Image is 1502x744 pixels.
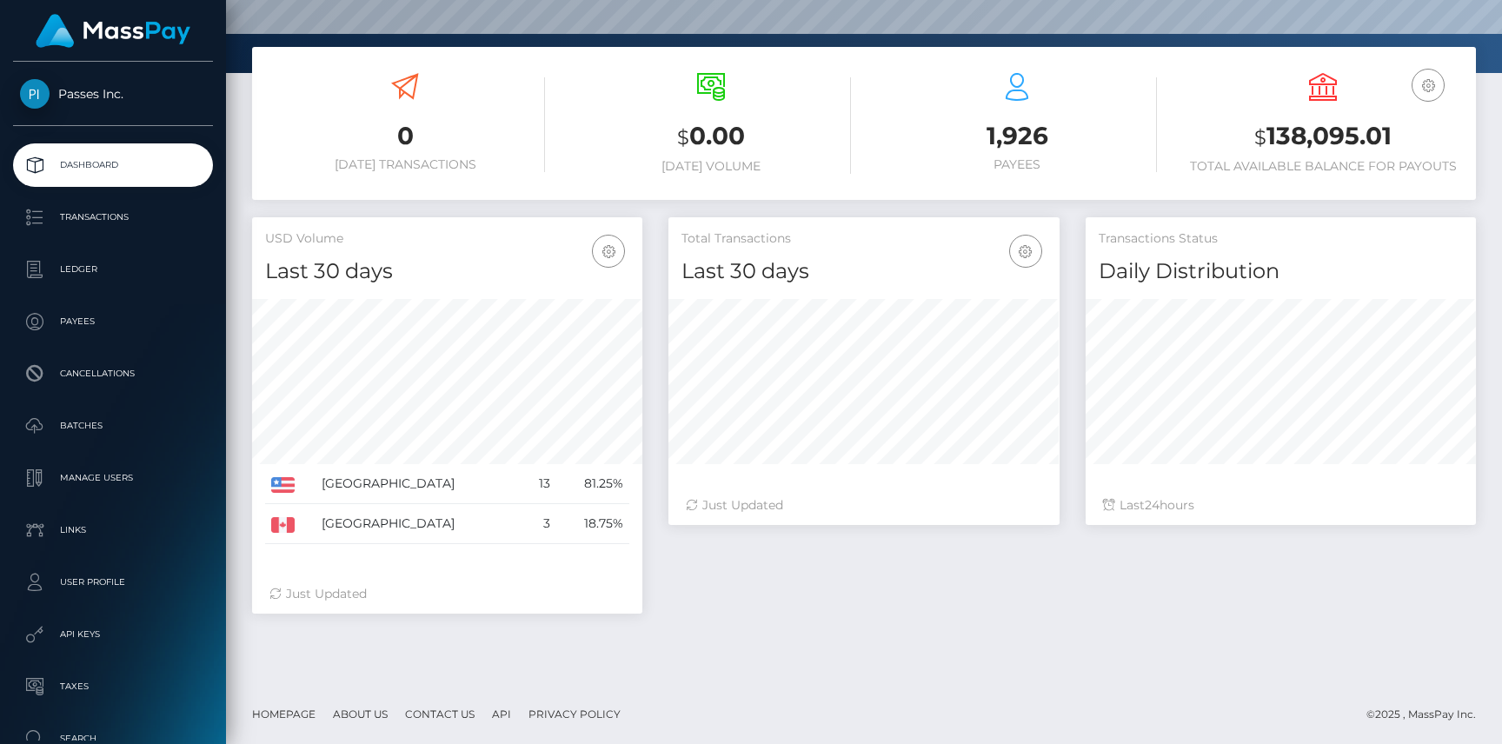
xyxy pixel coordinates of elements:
td: 18.75% [556,504,629,544]
a: Transactions [13,196,213,239]
a: Contact Us [398,701,482,727]
p: Ledger [20,256,206,282]
p: User Profile [20,569,206,595]
img: CA.png [271,517,295,533]
p: Transactions [20,204,206,230]
h6: Payees [877,157,1157,172]
div: Just Updated [686,496,1041,515]
p: API Keys [20,621,206,648]
a: Privacy Policy [522,701,628,727]
p: Cancellations [20,361,206,387]
td: 81.25% [556,464,629,504]
img: US.png [271,477,295,493]
a: User Profile [13,561,213,604]
h3: 1,926 [877,119,1157,153]
h3: 0.00 [571,119,851,155]
h6: [DATE] Transactions [265,157,545,172]
a: Dashboard [13,143,213,187]
a: API [485,701,518,727]
a: API Keys [13,613,213,656]
img: MassPay Logo [36,14,190,48]
span: Passes Inc. [13,86,213,102]
h5: Transactions Status [1099,230,1463,248]
td: [GEOGRAPHIC_DATA] [316,504,522,544]
h4: Daily Distribution [1099,256,1463,287]
a: Links [13,508,213,552]
h3: 0 [265,119,545,153]
a: About Us [326,701,395,727]
a: Taxes [13,665,213,708]
h6: Total Available Balance for Payouts [1183,159,1463,174]
div: © 2025 , MassPay Inc. [1366,705,1489,724]
small: $ [1254,125,1266,149]
p: Taxes [20,674,206,700]
h3: 138,095.01 [1183,119,1463,155]
p: Manage Users [20,465,206,491]
td: 3 [523,504,557,544]
p: Payees [20,309,206,335]
td: 13 [523,464,557,504]
p: Dashboard [20,152,206,178]
p: Batches [20,413,206,439]
small: $ [677,125,689,149]
div: Last hours [1103,496,1459,515]
a: Ledger [13,248,213,291]
a: Payees [13,300,213,343]
h4: Last 30 days [681,256,1046,287]
span: 24 [1145,497,1160,513]
a: Manage Users [13,456,213,500]
div: Just Updated [269,585,625,603]
h5: USD Volume [265,230,629,248]
h6: [DATE] Volume [571,159,851,174]
h5: Total Transactions [681,230,1046,248]
a: Cancellations [13,352,213,395]
a: Homepage [245,701,322,727]
td: [GEOGRAPHIC_DATA] [316,464,522,504]
a: Batches [13,404,213,448]
p: Links [20,517,206,543]
h4: Last 30 days [265,256,629,287]
img: Passes Inc. [20,79,50,109]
